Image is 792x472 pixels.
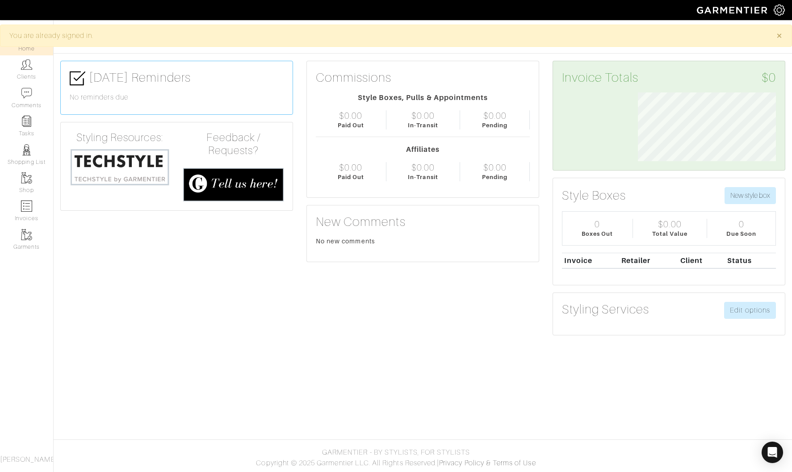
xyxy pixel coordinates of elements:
[678,253,725,268] th: Client
[183,131,283,157] h4: Feedback / Requests?
[652,230,688,238] div: Total Value
[483,162,507,173] div: $0.00
[316,214,530,230] h3: New Comments
[411,162,435,173] div: $0.00
[21,144,32,155] img: stylists-icon-eb353228a002819b7ec25b43dbf5f0378dd9e0616d9560372ff212230b889e62.png
[21,229,32,240] img: garments-icon-b7da505a4dc4fd61783c78ac3ca0ef83fa9d6f193b1c9dc38574b1d14d53ca28.png
[483,110,507,121] div: $0.00
[562,253,619,268] th: Invoice
[316,144,530,155] div: Affiliates
[316,92,530,103] div: Style Boxes, Pulls & Appointments
[21,116,32,127] img: reminder-icon-8004d30b9f0a5d33ae49ab947aed9ed385cf756f9e5892f1edd6e32f2345188e.png
[774,4,785,16] img: gear-icon-white-bd11855cb880d31180b6d7d6211b90ccbf57a29d726f0c71d8c61bd08dd39cc2.png
[256,459,437,467] span: Copyright © 2025 Garmentier LLC. All Rights Reserved.
[70,148,170,186] img: techstyle-93310999766a10050dc78ceb7f971a75838126fd19372ce40ba20cdf6a89b94b.png
[316,70,392,85] h3: Commissions
[726,230,756,238] div: Due Soon
[339,110,362,121] div: $0.00
[582,230,613,238] div: Boxes Out
[70,131,170,144] h4: Styling Resources:
[408,121,438,129] div: In-Transit
[562,302,649,317] h3: Styling Services
[562,188,626,203] h3: Style Boxes
[482,173,507,181] div: Pending
[408,173,438,181] div: In-Transit
[725,187,776,204] button: New style box
[183,168,283,201] img: feedback_requests-3821251ac2bd56c73c230f3229a5b25d6eb027adea667894f41107c140538ee0.png
[338,121,364,129] div: Paid Out
[316,237,530,246] div: No new comments
[70,70,284,86] h3: [DATE] Reminders
[739,219,744,230] div: 0
[762,70,776,85] span: $0
[339,162,362,173] div: $0.00
[725,253,776,268] th: Status
[21,88,32,99] img: comment-icon-a0a6a9ef722e966f86d9cbdc48e553b5cf19dbc54f86b18d962a5391bc8f6eb6.png
[338,173,364,181] div: Paid Out
[776,29,783,42] span: ×
[411,110,435,121] div: $0.00
[70,93,284,102] h6: No reminders due
[658,219,681,230] div: $0.00
[482,121,507,129] div: Pending
[21,59,32,70] img: clients-icon-6bae9207a08558b7cb47a8932f037763ab4055f8c8b6bfacd5dc20c3e0201464.png
[70,71,85,86] img: check-box-icon-36a4915ff3ba2bd8f6e4f29bc755bb66becd62c870f447fc0dd1365fcfddab58.png
[562,70,776,85] h3: Invoice Totals
[9,30,763,41] div: You are already signed in.
[762,442,783,463] div: Open Intercom Messenger
[619,253,678,268] th: Retailer
[439,459,536,467] a: Privacy Policy & Terms of Use
[21,200,32,212] img: orders-icon-0abe47150d42831381b5fb84f609e132dff9fe21cb692f30cb5eec754e2cba89.png
[692,2,774,18] img: garmentier-logo-header-white-b43fb05a5012e4ada735d5af1a66efaba907eab6374d6393d1fbf88cb4ef424d.png
[595,219,600,230] div: 0
[724,302,776,319] a: Edit options
[21,172,32,184] img: garments-icon-b7da505a4dc4fd61783c78ac3ca0ef83fa9d6f193b1c9dc38574b1d14d53ca28.png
